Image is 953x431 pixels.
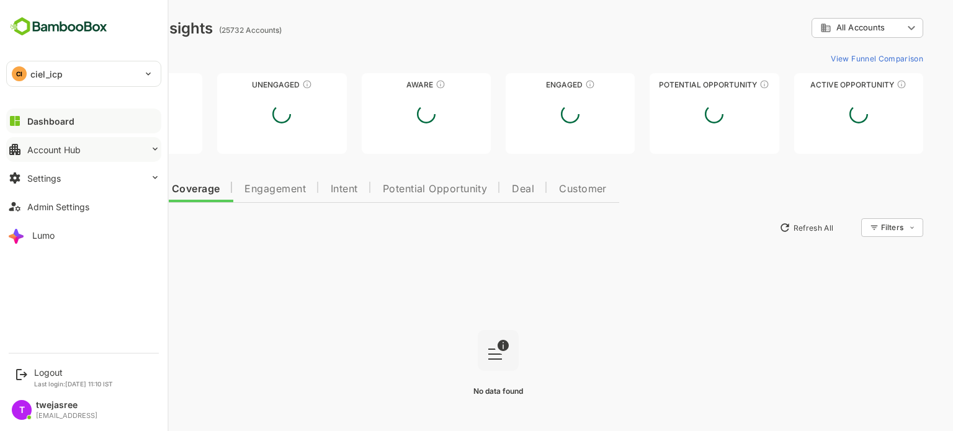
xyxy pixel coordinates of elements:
[34,367,113,378] div: Logout
[6,166,161,190] button: Settings
[287,184,315,194] span: Intent
[12,66,27,81] div: CI
[430,386,480,396] span: No data found
[339,184,444,194] span: Potential Opportunity
[36,400,97,411] div: twejasree
[782,48,880,68] button: View Funnel Comparison
[176,25,242,35] ag: (25732 Accounts)
[6,223,161,247] button: Lumo
[114,79,124,89] div: These accounts have not been engaged with for a defined time period
[174,80,303,89] div: Unengaged
[516,184,563,194] span: Customer
[7,61,161,86] div: CIciel_icp
[542,79,552,89] div: These accounts are warm, further nurturing would qualify them to MQAs
[751,80,880,89] div: Active Opportunity
[30,216,120,239] button: New Insights
[838,223,860,232] div: Filters
[32,230,55,241] div: Lumo
[6,137,161,162] button: Account Hub
[36,412,97,420] div: [EMAIL_ADDRESS]
[462,80,591,89] div: Engaged
[34,380,113,388] p: Last login: [DATE] 11:10 IST
[836,216,880,239] div: Filters
[30,68,63,81] p: ciel_icp
[27,144,81,155] div: Account Hub
[768,16,880,40] div: All Accounts
[793,23,841,32] span: All Accounts
[777,22,860,33] div: All Accounts
[42,184,176,194] span: Data Quality and Coverage
[730,218,795,238] button: Refresh All
[30,19,169,37] div: Dashboard Insights
[853,79,863,89] div: These accounts have open opportunities which might be at any of the Sales Stages
[27,173,61,184] div: Settings
[468,184,491,194] span: Deal
[716,79,726,89] div: These accounts are MQAs and can be passed on to Inside Sales
[6,15,111,38] img: BambooboxFullLogoMark.5f36c76dfaba33ec1ec1367b70bb1252.svg
[606,80,735,89] div: Potential Opportunity
[318,80,447,89] div: Aware
[201,184,262,194] span: Engagement
[30,80,159,89] div: Unreached
[6,109,161,133] button: Dashboard
[27,202,89,212] div: Admin Settings
[27,116,74,127] div: Dashboard
[6,194,161,219] button: Admin Settings
[12,400,32,420] div: T
[259,79,269,89] div: These accounts have not shown enough engagement and need nurturing
[392,79,402,89] div: These accounts have just entered the buying cycle and need further nurturing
